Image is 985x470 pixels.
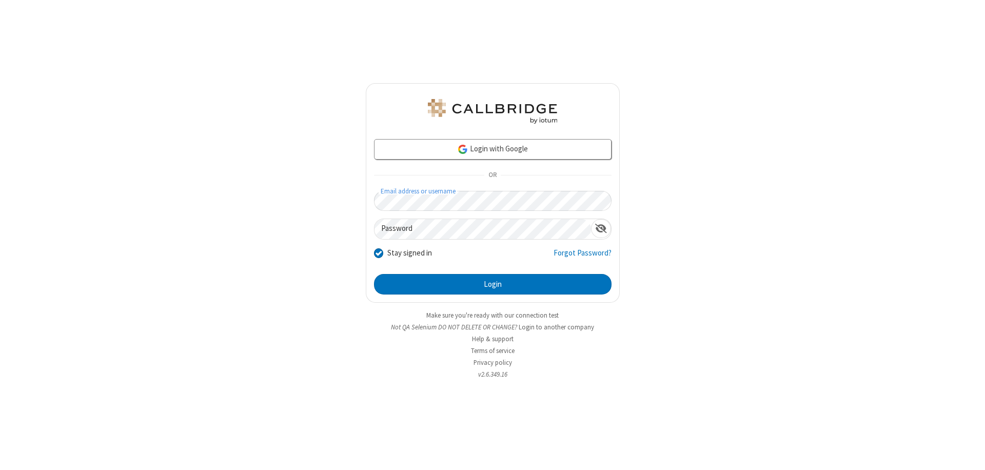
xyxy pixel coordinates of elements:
a: Privacy policy [474,358,512,367]
input: Password [375,219,591,239]
label: Stay signed in [387,247,432,259]
button: Login to another company [519,322,594,332]
input: Email address or username [374,191,612,211]
a: Help & support [472,335,514,343]
a: Forgot Password? [554,247,612,267]
div: Show password [591,219,611,238]
li: v2.6.349.16 [366,369,620,379]
img: google-icon.png [457,144,468,155]
a: Terms of service [471,346,515,355]
li: Not QA Selenium DO NOT DELETE OR CHANGE? [366,322,620,332]
img: QA Selenium DO NOT DELETE OR CHANGE [426,99,559,124]
a: Make sure you're ready with our connection test [426,311,559,320]
a: Login with Google [374,139,612,160]
button: Login [374,274,612,295]
span: OR [484,168,501,183]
